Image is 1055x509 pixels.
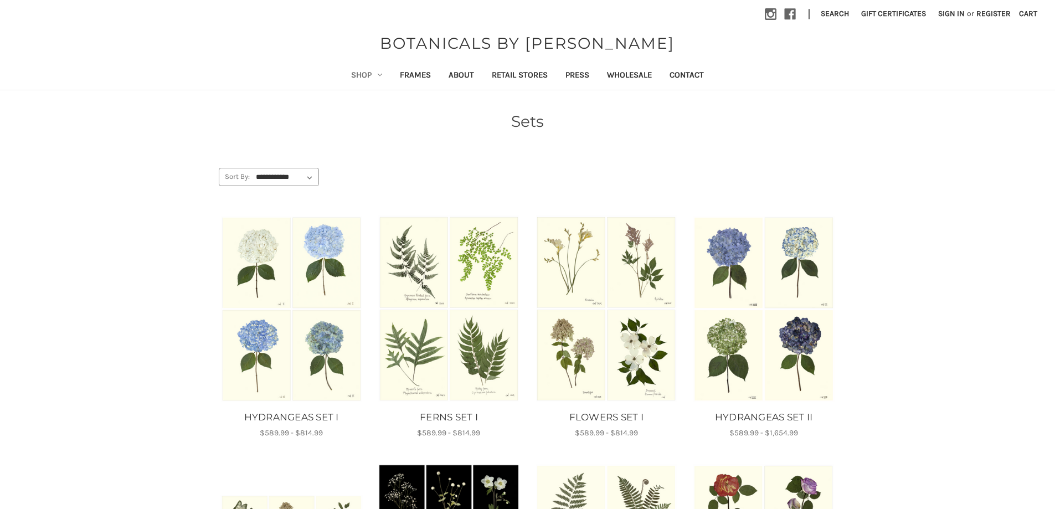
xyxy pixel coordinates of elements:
[1019,9,1037,18] span: Cart
[378,215,520,403] a: FERNS SET I, Price range from $589.99 to $814.99
[483,63,557,90] a: Retail Stores
[219,168,250,185] label: Sort By:
[342,63,391,90] a: Shop
[378,215,520,403] img: Unframed
[533,410,679,425] a: FLOWERS SET I, Price range from $589.99 to $814.99
[219,110,837,133] h1: Sets
[440,63,483,90] a: About
[374,32,680,55] a: BOTANICALS BY [PERSON_NAME]
[692,215,835,403] img: Unframed
[729,428,798,438] span: $589.99 - $1,654.99
[691,410,836,425] a: HYDRANGEAS SET II, Price range from $589.99 to $1,654.99
[260,428,323,438] span: $589.99 - $814.99
[692,215,835,403] a: HYDRANGEAS SET II, Price range from $589.99 to $1,654.99
[966,8,975,19] span: or
[417,428,480,438] span: $589.99 - $814.99
[557,63,598,90] a: Press
[376,410,522,425] a: FERNS SET I, Price range from $589.99 to $814.99
[535,215,677,403] img: Unframed
[804,6,815,23] li: |
[219,410,364,425] a: HYDRANGEAS SET I, Price range from $589.99 to $814.99
[220,215,363,403] a: HYDRANGEAS SET I, Price range from $589.99 to $814.99
[220,215,363,403] img: Unframed
[598,63,661,90] a: Wholesale
[391,63,440,90] a: Frames
[535,215,677,403] a: FLOWERS SET I, Price range from $589.99 to $814.99
[575,428,638,438] span: $589.99 - $814.99
[661,63,713,90] a: Contact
